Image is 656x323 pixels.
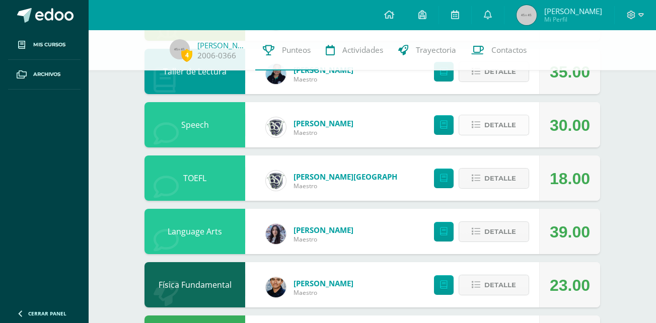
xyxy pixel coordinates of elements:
[544,6,602,16] span: [PERSON_NAME]
[266,64,286,84] img: 9587b11a6988a136ca9b298a8eab0d3f.png
[544,15,602,24] span: Mi Perfil
[294,75,353,84] span: Maestro
[459,115,529,135] button: Detalle
[294,225,353,235] a: [PERSON_NAME]
[266,224,286,244] img: c00ed30f81870df01a0e4b2e5e7fa781.png
[294,172,414,182] a: [PERSON_NAME][GEOGRAPHIC_DATA]
[550,49,590,95] div: 35.00
[391,30,464,70] a: Trayectoria
[294,118,353,128] a: [PERSON_NAME]
[464,30,534,70] a: Contactos
[282,45,311,55] span: Punteos
[294,182,414,190] span: Maestro
[181,49,192,61] span: 4
[255,30,318,70] a: Punteos
[294,288,353,297] span: Maestro
[144,155,245,201] div: TOEFL
[33,41,65,49] span: Mis cursos
[459,221,529,242] button: Detalle
[266,277,286,297] img: 118ee4e8e89fd28cfd44e91cd8d7a532.png
[294,128,353,137] span: Maestro
[197,50,236,61] a: 2006-0366
[144,209,245,254] div: Language Arts
[33,70,60,78] span: Archivos
[266,117,286,137] img: cf0f0e80ae19a2adee6cb261b32f5f36.png
[459,168,529,189] button: Detalle
[342,45,383,55] span: Actividades
[459,61,529,82] button: Detalle
[491,45,527,55] span: Contactos
[294,235,353,244] span: Maestro
[197,40,248,50] a: [PERSON_NAME]
[170,39,190,59] img: 45x45
[459,275,529,295] button: Detalle
[484,276,516,294] span: Detalle
[416,45,456,55] span: Trayectoria
[144,262,245,307] div: Física Fundamental
[550,156,590,201] div: 18.00
[550,263,590,308] div: 23.00
[8,30,81,60] a: Mis cursos
[484,222,516,241] span: Detalle
[144,49,245,94] div: Taller de Lectura
[484,116,516,134] span: Detalle
[266,171,286,191] img: 16c3d0cd5e8cae4aecb86a0a5c6f5782.png
[484,62,516,81] span: Detalle
[28,310,66,317] span: Cerrar panel
[484,169,516,188] span: Detalle
[318,30,391,70] a: Actividades
[294,278,353,288] a: [PERSON_NAME]
[8,60,81,90] a: Archivos
[517,5,537,25] img: 45x45
[550,209,590,255] div: 39.00
[550,103,590,148] div: 30.00
[144,102,245,147] div: Speech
